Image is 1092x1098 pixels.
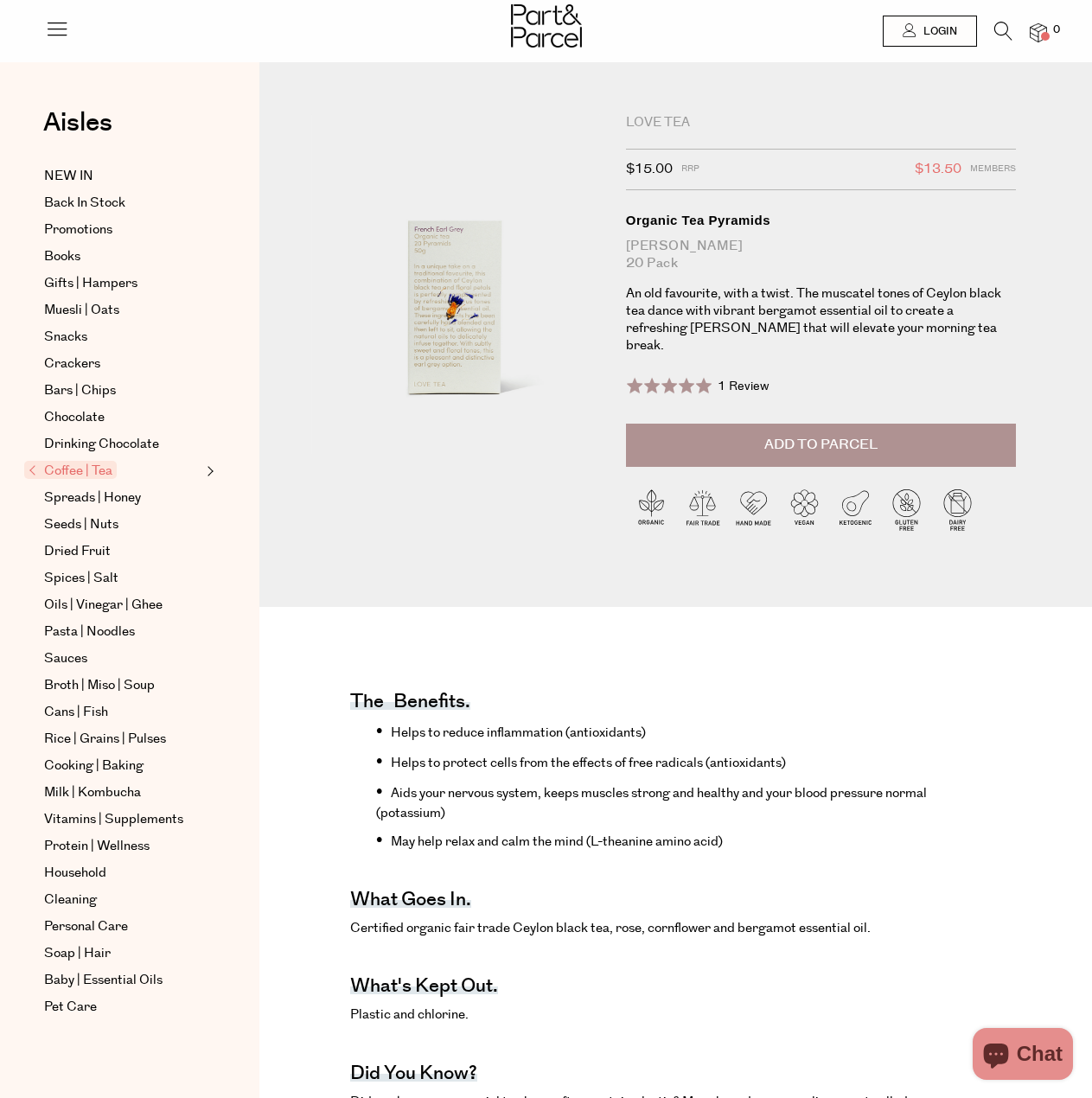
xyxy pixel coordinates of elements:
[970,158,1016,181] span: Members
[932,484,983,535] img: P_P-ICONS-Live_Bec_V11_Dairy_Free.svg
[44,997,201,1018] a: Pet Care
[44,273,201,294] a: Gifts | Hampers
[44,622,135,642] span: Pasta | Noodles
[44,488,141,508] span: Spreads | Honey
[44,943,201,964] a: Soap | Hair
[44,622,201,642] a: Pasta | Noodles
[29,461,201,482] a: Coffee | Tea
[44,514,201,535] a: Seeds | Nuts
[44,729,166,750] span: Rice | Grains | Pulses
[44,675,155,696] span: Broth | Miso | Soup
[44,595,163,616] span: Oils | Vinegar | Ghee
[24,461,117,479] span: Coffee | Tea
[44,890,97,910] span: Cleaning
[44,488,201,508] a: Spreads | Honey
[44,648,87,669] span: Sauces
[350,982,498,994] h4: What's kept out.
[830,484,881,535] img: P_P-ICONS-Live_Bec_V11_Ketogenic.svg
[44,702,201,723] a: Cans | Fish
[350,698,470,710] h4: The benefits.
[779,484,830,535] img: P_P-ICONS-Live_Bec_V11_Vegan.svg
[626,158,673,181] span: $15.00
[43,110,112,153] a: Aisles
[967,1028,1078,1084] inbox-online-store-chat: Shopify online store chat
[44,327,201,348] a: Snacks
[350,1069,477,1082] h4: Did you know?
[44,863,106,884] span: Household
[376,750,954,774] li: Helps to protect cells from the effects of free radicals (antioxidants)
[44,648,201,669] a: Sauces
[44,354,201,374] a: Crackers
[44,568,118,589] span: Spices | Salt
[626,238,1017,272] div: [PERSON_NAME] 20 pack
[44,970,163,991] span: Baby | Essential Oils
[44,300,201,321] a: Muesli | Oats
[350,1004,954,1026] p: Plastic and chlorine.
[44,541,201,562] a: Dried Fruit
[44,756,144,776] span: Cooking | Baking
[44,836,201,857] a: Protein | Wellness
[44,300,119,321] span: Muesli | Oats
[44,836,150,857] span: Protein | Wellness
[44,273,137,294] span: Gifts | Hampers
[44,220,201,240] a: Promotions
[44,354,100,374] span: Crackers
[44,943,111,964] span: Soap | Hair
[44,675,201,696] a: Broth | Miso | Soup
[44,997,97,1018] span: Pet Care
[44,729,201,750] a: Rice | Grains | Pulses
[44,166,93,187] span: NEW IN
[44,220,112,240] span: Promotions
[44,809,201,830] a: Vitamins | Supplements
[44,193,125,214] span: Back In Stock
[626,285,1017,354] p: An old favourite, with a twist. The muscatel tones of Ceylon black tea dance with vibrant bergamo...
[1030,23,1047,41] a: 0
[44,380,116,401] span: Bars | Chips
[44,541,111,562] span: Dried Fruit
[883,16,977,47] a: Login
[44,434,159,455] span: Drinking Chocolate
[626,212,1017,229] div: Organic Tea Pyramids
[44,916,128,937] span: Personal Care
[43,104,112,142] span: Aisles
[44,327,87,348] span: Snacks
[44,863,201,884] a: Household
[44,246,80,267] span: Books
[202,461,214,482] button: Expand/Collapse Coffee | Tea
[1049,22,1064,38] span: 0
[764,435,878,455] span: Add to Parcel
[44,809,183,830] span: Vitamins | Supplements
[376,780,954,822] li: Aids your nervous system, keeps muscles strong and healthy and your blood pressure normal (potass...
[44,890,201,910] a: Cleaning
[44,380,201,401] a: Bars | Chips
[376,719,954,744] li: Helps to reduce inflammation (antioxidants)
[350,896,471,908] h4: What goes in.
[511,4,582,48] img: Part&Parcel
[44,166,201,187] a: NEW IN
[718,378,770,395] span: 1 Review
[626,484,677,535] img: P_P-ICONS-Live_Bec_V11_Organic.svg
[919,24,957,39] span: Login
[44,916,201,937] a: Personal Care
[44,568,201,589] a: Spices | Salt
[44,702,108,723] span: Cans | Fish
[915,158,961,181] span: $13.50
[44,246,201,267] a: Books
[44,595,201,616] a: Oils | Vinegar | Ghee
[350,917,954,940] p: Certified organic fair trade Ceylon black tea, rose, cornflower and bergamot essential oil.
[881,484,932,535] img: P_P-ICONS-Live_Bec_V11_Gluten_Free.svg
[311,114,600,455] img: Organic Tea Pyramids
[376,828,954,852] li: May help relax and calm the mind (L-theanine amino acid)
[677,484,728,535] img: P_P-ICONS-Live_Bec_V11_Fair_Trade.svg
[44,756,201,776] a: Cooking | Baking
[626,114,1017,131] div: Love Tea
[44,407,201,428] a: Chocolate
[44,514,118,535] span: Seeds | Nuts
[44,970,201,991] a: Baby | Essential Oils
[728,484,779,535] img: P_P-ICONS-Live_Bec_V11_Handmade.svg
[44,782,201,803] a: Milk | Kombucha
[44,193,201,214] a: Back In Stock
[681,158,699,181] span: RRP
[44,434,201,455] a: Drinking Chocolate
[44,407,105,428] span: Chocolate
